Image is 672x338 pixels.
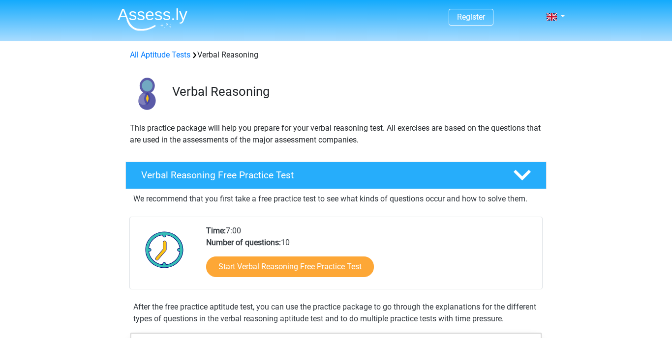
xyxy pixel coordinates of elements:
[206,226,226,235] b: Time:
[206,256,374,277] a: Start Verbal Reasoning Free Practice Test
[133,193,539,205] p: We recommend that you first take a free practice test to see what kinds of questions occur and ho...
[129,301,543,325] div: After the free practice aptitude test, you can use the practice package to go through the explana...
[130,122,542,146] p: This practice package will help you prepare for your verbal reasoning test. All exercises are bas...
[122,162,550,189] a: Verbal Reasoning Free Practice Test
[199,225,542,289] div: 7:00 10
[140,225,189,274] img: Clock
[126,49,546,61] div: Verbal Reasoning
[118,8,187,31] img: Assessly
[130,50,190,59] a: All Aptitude Tests
[141,169,497,181] h4: Verbal Reasoning Free Practice Test
[457,12,485,22] a: Register
[206,238,281,247] b: Number of questions:
[172,84,539,99] h3: Verbal Reasoning
[126,73,168,114] img: verbal reasoning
